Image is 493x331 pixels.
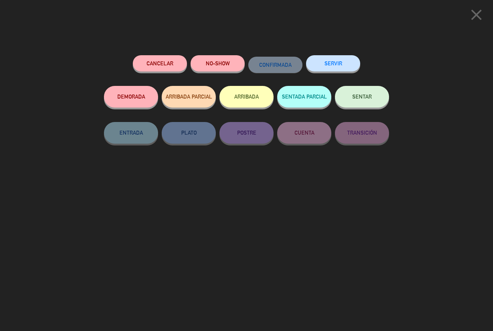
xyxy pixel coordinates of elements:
span: ARRIBADA PARCIAL [166,93,212,100]
button: SERVIR [306,55,360,71]
button: ARRIBADA PARCIAL [162,86,216,108]
button: SENTADA PARCIAL [277,86,331,108]
button: DEMORADA [104,86,158,108]
button: CONFIRMADA [248,57,302,73]
button: TRANSICIÓN [335,122,389,144]
button: ARRIBADA [219,86,274,108]
button: NO-SHOW [191,55,245,71]
button: ENTRADA [104,122,158,144]
button: SENTAR [335,86,389,108]
i: close [467,6,485,24]
span: CONFIRMADA [259,62,292,68]
button: CUENTA [277,122,331,144]
button: close [465,5,488,27]
button: PLATO [162,122,216,144]
button: POSTRE [219,122,274,144]
button: Cancelar [133,55,187,71]
span: SENTAR [352,93,372,100]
